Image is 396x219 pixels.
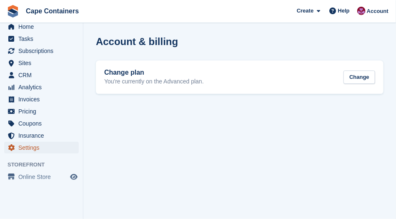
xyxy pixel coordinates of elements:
[104,69,204,76] h2: Change plan
[367,7,388,15] span: Account
[4,45,79,57] a: menu
[18,171,68,183] span: Online Store
[96,60,383,94] a: Change plan You're currently on the Advanced plan. Change
[4,57,79,69] a: menu
[18,93,68,105] span: Invoices
[18,106,68,117] span: Pricing
[18,118,68,129] span: Coupons
[96,36,178,47] h1: Account & billing
[297,7,313,15] span: Create
[4,171,79,183] a: menu
[18,21,68,33] span: Home
[18,33,68,45] span: Tasks
[18,142,68,154] span: Settings
[18,130,68,141] span: Insurance
[357,7,366,15] img: Matt Dollisson
[4,81,79,93] a: menu
[4,106,79,117] a: menu
[23,4,82,18] a: Cape Containers
[4,142,79,154] a: menu
[18,45,68,57] span: Subscriptions
[18,69,68,81] span: CRM
[18,57,68,69] span: Sites
[69,172,79,182] a: Preview store
[343,70,375,84] div: Change
[338,7,350,15] span: Help
[4,21,79,33] a: menu
[18,81,68,93] span: Analytics
[8,161,83,169] span: Storefront
[4,93,79,105] a: menu
[104,78,204,86] p: You're currently on the Advanced plan.
[4,69,79,81] a: menu
[4,118,79,129] a: menu
[4,130,79,141] a: menu
[4,33,79,45] a: menu
[7,5,19,18] img: stora-icon-8386f47178a22dfd0bd8f6a31ec36ba5ce8667c1dd55bd0f319d3a0aa187defe.svg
